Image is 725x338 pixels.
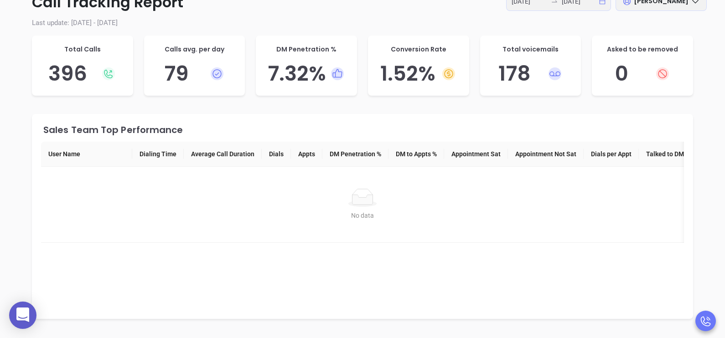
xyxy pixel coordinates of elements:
[41,142,132,167] th: User Name
[601,61,684,86] h5: 0
[601,45,684,54] p: Asked to be removed
[41,61,124,86] h5: 396
[508,142,584,167] th: Appointment Not Sat
[377,45,460,54] p: Conversion Rate
[444,142,508,167] th: Appointment Sat
[639,142,691,167] th: Talked to DM
[322,142,388,167] th: DM Penetration %
[377,61,460,86] h5: 1.52 %
[184,142,262,167] th: Average Call Duration
[41,45,124,54] p: Total Calls
[291,142,322,167] th: Appts
[265,61,348,86] h5: 7.32 %
[18,18,707,28] p: Last update: [DATE] - [DATE]
[262,142,291,167] th: Dials
[153,61,236,86] h5: 79
[265,45,348,54] p: DM Penetration %
[489,45,572,54] p: Total voicemails
[153,45,236,54] p: Calls avg. per day
[489,61,572,86] h5: 178
[43,125,684,134] div: Sales Team Top Performance
[132,142,184,167] th: Dialing Time
[52,210,673,220] div: No data
[388,142,444,167] th: DM to Appts %
[584,142,639,167] th: Dials per Appt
